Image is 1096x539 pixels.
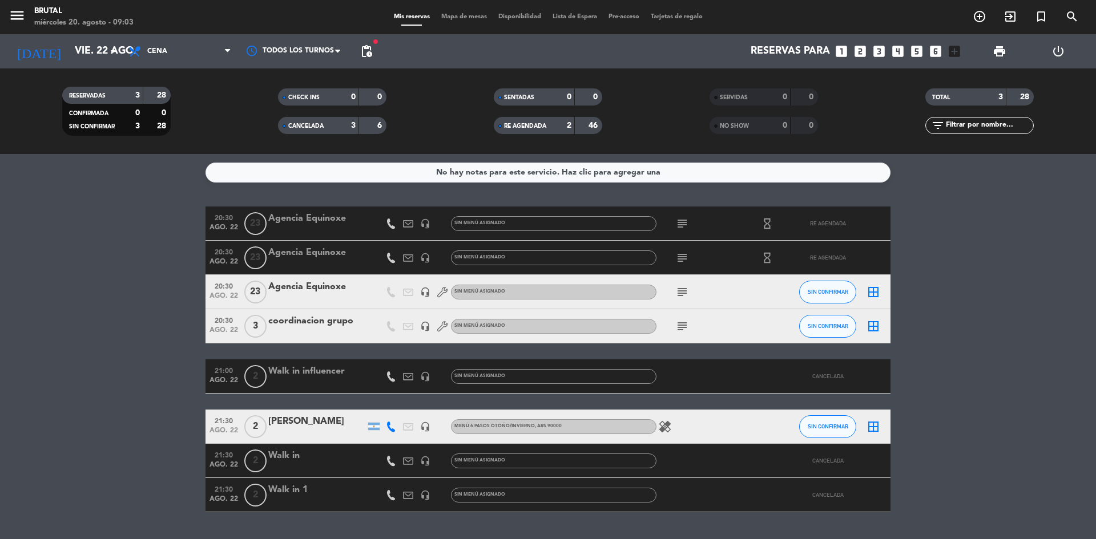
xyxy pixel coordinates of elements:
[454,492,505,497] span: Sin menú asignado
[454,221,505,225] span: Sin menú asignado
[377,93,384,101] strong: 0
[69,93,106,99] span: RESERVADAS
[209,482,238,495] span: 21:30
[783,121,787,129] strong: 0
[454,323,505,328] span: Sin menú asignado
[268,414,365,429] div: [PERSON_NAME]
[209,245,238,258] span: 20:30
[157,91,168,99] strong: 28
[351,93,356,101] strong: 0
[675,319,689,333] i: subject
[420,253,430,263] i: headset_mic
[244,315,267,338] span: 3
[504,123,546,129] span: RE AGENDADA
[209,210,238,224] span: 20:30
[909,44,924,59] i: looks_5
[420,287,430,297] i: headset_mic
[993,44,1006,58] span: print
[810,254,846,261] span: RE AGENDADA
[288,123,324,129] span: CANCELADA
[812,457,844,464] span: CANCELADA
[567,121,571,129] strong: 2
[209,224,238,237] span: ago. 22
[372,38,379,45] span: fiber_manual_record
[812,373,844,379] span: CANCELADA
[209,427,238,440] span: ago. 22
[209,376,238,390] span: ago. 22
[420,422,430,432] i: headset_mic
[567,93,571,101] strong: 0
[69,124,115,129] span: SIN CONFIRMAR
[593,93,600,101] strong: 0
[209,292,238,305] span: ago. 22
[799,365,856,388] button: CANCELADA
[9,7,26,28] button: menu
[799,315,856,338] button: SIN CONFIRMAR
[867,319,880,333] i: border_all
[799,212,856,235] button: RE AGENDADA
[783,93,787,101] strong: 0
[808,323,848,329] span: SIN CONFIRMAR
[268,314,365,329] div: coordinacion grupo
[998,93,1003,101] strong: 3
[1020,93,1031,101] strong: 28
[720,95,748,100] span: SERVIDAS
[603,14,645,20] span: Pre-acceso
[928,44,943,59] i: looks_6
[454,458,505,463] span: Sin menú asignado
[808,289,848,295] span: SIN CONFIRMAR
[388,14,436,20] span: Mis reservas
[454,424,562,428] span: Menú 6 Pasos Otoño/Invierno
[658,420,672,433] i: healing
[147,47,167,55] span: Cena
[209,448,238,461] span: 21:30
[799,281,856,303] button: SIN CONFIRMAR
[244,449,267,472] span: 2
[945,119,1033,132] input: Filtrar por nombre...
[535,424,562,428] span: , ARS 90000
[675,285,689,299] i: subject
[1051,44,1065,58] i: power_settings_new
[268,364,365,379] div: Walk in influencer
[1029,34,1087,68] div: LOG OUT
[34,6,134,17] div: Brutal
[931,119,945,132] i: filter_list
[420,371,430,382] i: headset_mic
[135,91,140,99] strong: 3
[810,220,846,226] span: RE AGENDADA
[751,46,830,57] span: Reservas para
[675,217,689,230] i: subject
[454,255,505,260] span: Sin menú asignado
[809,121,816,129] strong: 0
[834,44,849,59] i: looks_one
[808,423,848,429] span: SIN CONFIRMAR
[135,109,140,117] strong: 0
[853,44,868,59] i: looks_two
[799,415,856,438] button: SIN CONFIRMAR
[799,449,856,472] button: CANCELADA
[268,245,365,260] div: Agencia Equinoxe
[268,211,365,226] div: Agencia Equinoxe
[809,93,816,101] strong: 0
[872,44,887,59] i: looks_3
[493,14,547,20] span: Disponibilidad
[890,44,905,59] i: looks_4
[420,218,430,229] i: headset_mic
[720,123,749,129] span: NO SHOW
[288,95,320,100] span: CHECK INS
[867,420,880,433] i: border_all
[377,121,384,129] strong: 6
[244,281,267,303] span: 23
[135,122,140,130] strong: 3
[244,484,267,506] span: 2
[209,495,238,508] span: ago. 22
[244,365,267,388] span: 2
[157,122,168,130] strong: 28
[645,14,708,20] span: Tarjetas de regalo
[268,483,365,497] div: Walk in 1
[69,111,108,116] span: CONFIRMADA
[209,461,238,474] span: ago. 22
[436,14,493,20] span: Mapa de mesas
[209,414,238,427] span: 21:30
[360,44,373,58] span: pending_actions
